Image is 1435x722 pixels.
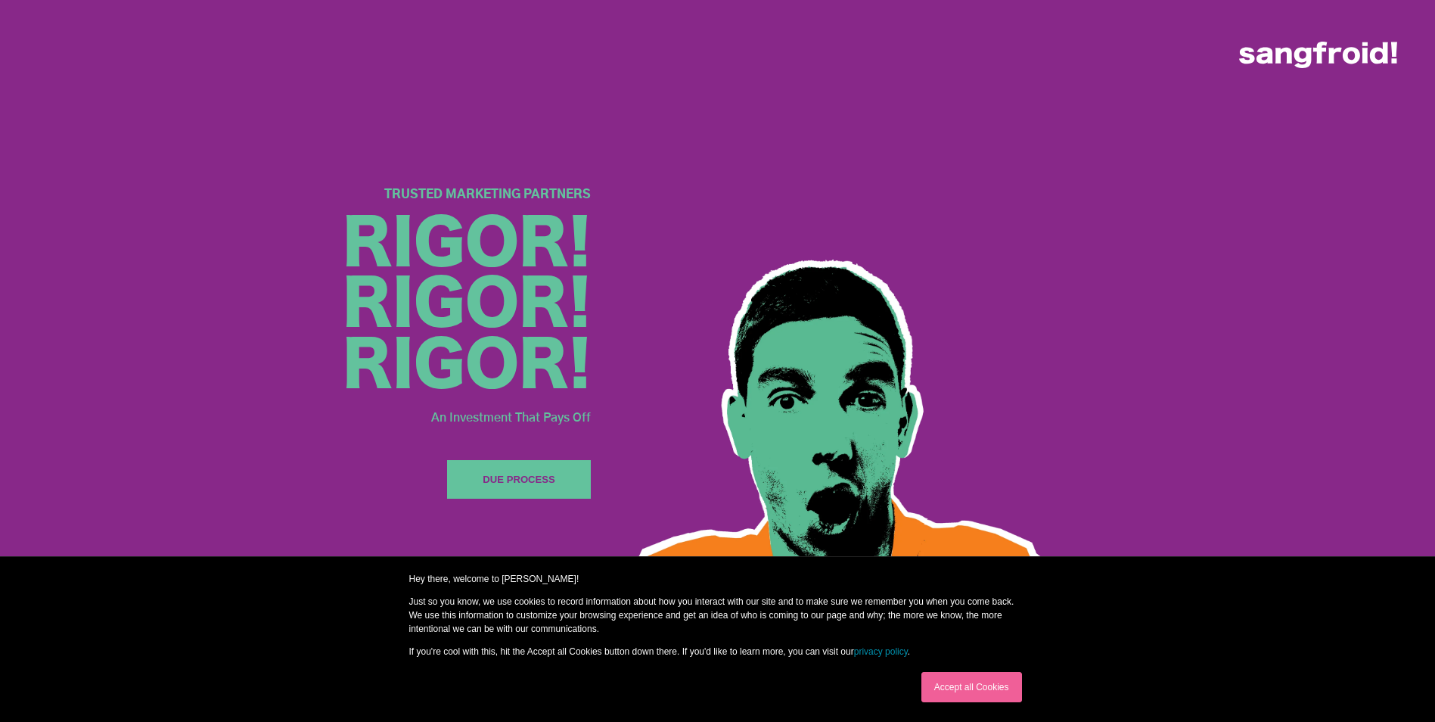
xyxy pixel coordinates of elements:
div: RIGOR! [343,337,591,398]
a: privacy policy [854,646,908,657]
h2: Trusted Marketing Partners [343,187,591,203]
img: logo [1239,42,1397,68]
div: RIGOR! [343,215,591,276]
div: Due Process [483,472,554,487]
h3: An Investment That Pays Off [343,406,591,428]
p: If you're cool with this, hit the Accept all Cookies button down there. If you'd like to learn mo... [409,645,1027,658]
a: Due Process [447,460,591,499]
p: Hey there, welcome to [PERSON_NAME]! [409,572,1027,586]
a: Accept all Cookies [921,672,1022,702]
a: privacy policy [588,286,632,294]
p: Just so you know, we use cookies to record information about how you interact with our site and t... [409,595,1027,636]
div: RIGOR! [343,275,591,337]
